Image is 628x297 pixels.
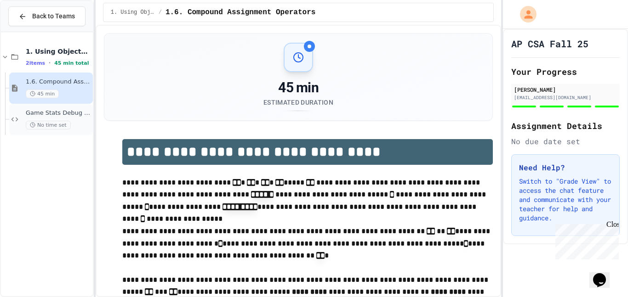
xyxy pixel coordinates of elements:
span: 1.6. Compound Assignment Operators [166,7,315,18]
iframe: chat widget [589,260,619,288]
button: Back to Teams [8,6,86,26]
div: My Account [510,4,539,25]
span: / [159,9,162,16]
span: 1. Using Objects and Methods [26,47,91,56]
div: 45 min [263,79,333,96]
span: Game Stats Debug Challenge [26,109,91,117]
span: 45 min [26,90,59,98]
span: 45 min total [54,60,89,66]
span: 1. Using Objects and Methods [111,9,155,16]
iframe: chat widget [552,220,619,259]
h2: Your Progress [511,65,620,78]
div: [PERSON_NAME] [514,85,617,94]
h3: Need Help? [519,162,612,173]
span: 2 items [26,60,45,66]
h1: AP CSA Fall 25 [511,37,588,50]
span: • [49,59,51,67]
div: No due date set [511,136,620,147]
h2: Assignment Details [511,119,620,132]
div: Estimated Duration [263,98,333,107]
p: Switch to "Grade View" to access the chat feature and communicate with your teacher for help and ... [519,177,612,223]
div: [EMAIL_ADDRESS][DOMAIN_NAME] [514,94,617,101]
span: Back to Teams [32,11,75,21]
span: No time set [26,121,71,129]
div: Chat with us now!Close [4,4,63,58]
span: 1.6. Compound Assignment Operators [26,78,91,86]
